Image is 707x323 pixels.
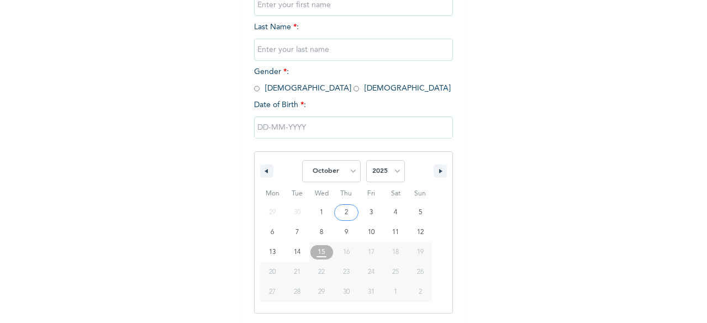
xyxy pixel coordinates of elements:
[260,223,285,242] button: 6
[358,262,383,282] button: 24
[417,223,424,242] span: 12
[345,203,348,223] span: 2
[419,203,422,223] span: 5
[383,262,408,282] button: 25
[254,23,453,54] span: Last Name :
[254,99,306,111] span: Date of Birth :
[383,185,408,203] span: Sat
[254,39,453,61] input: Enter your last name
[343,282,350,302] span: 30
[408,223,432,242] button: 12
[285,282,310,302] button: 28
[294,262,300,282] span: 21
[334,282,359,302] button: 30
[309,262,334,282] button: 22
[285,223,310,242] button: 7
[368,242,374,262] span: 17
[358,282,383,302] button: 31
[260,262,285,282] button: 20
[383,223,408,242] button: 11
[269,262,276,282] span: 20
[334,203,359,223] button: 2
[294,242,300,262] span: 14
[368,223,374,242] span: 10
[269,242,276,262] span: 13
[345,223,348,242] span: 9
[260,185,285,203] span: Mon
[343,242,350,262] span: 16
[392,262,399,282] span: 25
[368,262,374,282] span: 24
[334,185,359,203] span: Thu
[358,185,383,203] span: Fri
[334,262,359,282] button: 23
[309,185,334,203] span: Wed
[309,203,334,223] button: 1
[408,203,432,223] button: 5
[358,203,383,223] button: 3
[309,282,334,302] button: 29
[254,117,453,139] input: DD-MM-YYYY
[285,262,310,282] button: 21
[343,262,350,282] span: 23
[394,203,397,223] span: 4
[383,203,408,223] button: 4
[408,185,432,203] span: Sun
[408,262,432,282] button: 26
[285,185,310,203] span: Tue
[417,262,424,282] span: 26
[294,282,300,302] span: 28
[254,68,451,92] span: Gender : [DEMOGRAPHIC_DATA] [DEMOGRAPHIC_DATA]
[334,223,359,242] button: 9
[417,242,424,262] span: 19
[408,242,432,262] button: 19
[358,223,383,242] button: 10
[383,242,408,262] button: 18
[392,242,399,262] span: 18
[334,242,359,262] button: 16
[269,282,276,302] span: 27
[358,242,383,262] button: 17
[271,223,274,242] span: 6
[320,203,323,223] span: 1
[320,223,323,242] span: 8
[309,223,334,242] button: 8
[318,242,325,262] span: 15
[368,282,374,302] span: 31
[318,262,325,282] span: 22
[296,223,299,242] span: 7
[318,282,325,302] span: 29
[260,242,285,262] button: 13
[370,203,373,223] span: 3
[309,242,334,262] button: 15
[285,242,310,262] button: 14
[392,223,399,242] span: 11
[260,282,285,302] button: 27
